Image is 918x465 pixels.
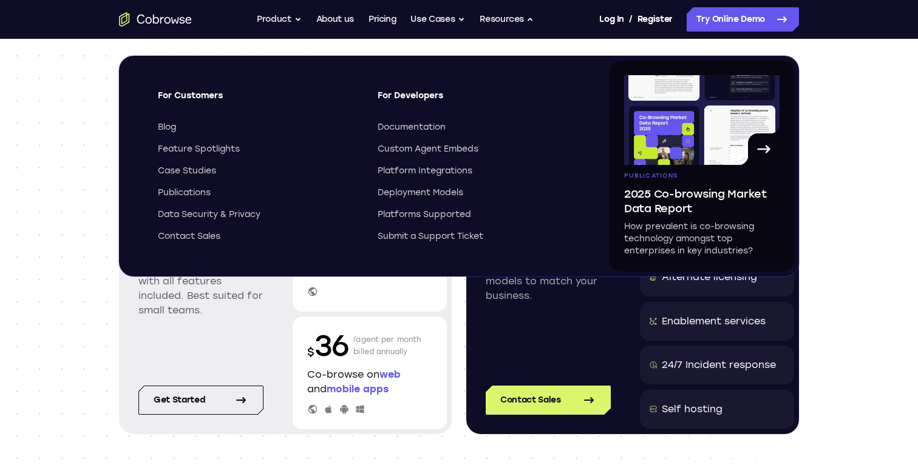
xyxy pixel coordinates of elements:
span: Data Security & Privacy [158,209,260,221]
a: Submit a Support Ticket [378,230,576,243]
span: Feature Spotlights [158,143,240,155]
span: Blog [158,121,176,133]
a: Contact Sales [486,386,611,415]
div: Enablement services [662,314,766,329]
span: Deployment Models [378,187,463,199]
img: A page from the browsing market ebook [624,75,780,165]
span: 2025 Co-browsing Market Data Report [624,187,780,216]
span: $ [307,346,314,359]
span: For Customers [158,90,356,112]
a: Platforms Supported [378,209,576,221]
a: Data Security & Privacy [158,209,356,221]
span: Custom Agent Embeds [378,143,478,155]
p: /agent per month billed annually [353,326,421,365]
a: Contact Sales [158,230,356,243]
a: Publications [158,187,356,199]
a: Deployment Models [378,187,576,199]
button: Use Cases [410,7,465,32]
a: Register [637,7,673,32]
span: web [379,369,401,380]
div: 24/7 Incident response [662,358,776,372]
a: Blog [158,121,356,133]
a: Go to the home page [119,12,192,27]
span: Submit a Support Ticket [378,230,483,243]
span: / [629,12,633,27]
span: Platforms Supported [378,209,471,221]
a: Get started [138,386,263,415]
a: Feature Spotlights [158,143,356,155]
a: Platform Integrations [378,165,576,177]
span: Platform Integrations [378,165,472,177]
span: mobile apps [327,383,389,395]
span: Contact Sales [158,230,220,243]
span: For Developers [378,90,576,112]
button: Resources [480,7,534,32]
p: Simple per agent pricing with all features included. Best suited for small teams. [138,259,263,318]
span: Documentation [378,121,446,133]
span: Publications [624,172,678,179]
button: Product [257,7,302,32]
div: Self hosting [662,402,722,416]
a: Custom Agent Embeds [378,143,576,155]
div: Alternate licensing [662,270,757,284]
a: About us [316,7,354,32]
a: Try Online Demo [687,7,799,32]
span: Publications [158,187,211,199]
a: Pricing [369,7,396,32]
a: Log In [599,7,624,32]
span: Case Studies [158,165,216,177]
p: Co-browse on and [307,367,432,396]
p: Enterprise pricing models to match your business. [486,259,611,303]
a: Documentation [378,121,576,133]
p: How prevalent is co-browsing technology amongst top enterprises in key industries? [624,221,780,257]
a: Case Studies [158,165,356,177]
p: 36 [307,326,348,365]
